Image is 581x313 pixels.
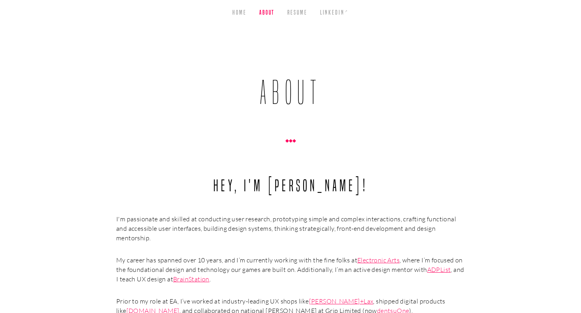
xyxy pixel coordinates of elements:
a: Electronic Arts [357,256,400,264]
h2: Hey, I'm [PERSON_NAME]! [116,139,465,195]
sup: ↗ [345,9,349,13]
a: BrainStation [173,275,209,283]
p: My career has spanned over 10 years, and I’m currently working with the fine folks at , where I’m... [116,255,465,284]
a: [PERSON_NAME]+Lax [309,297,373,305]
p: I'm passionate and skilled at conducting user research, prototyping simple and complex interactio... [116,214,465,243]
h1: About [116,71,465,114]
a: ADPList [427,266,451,273]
